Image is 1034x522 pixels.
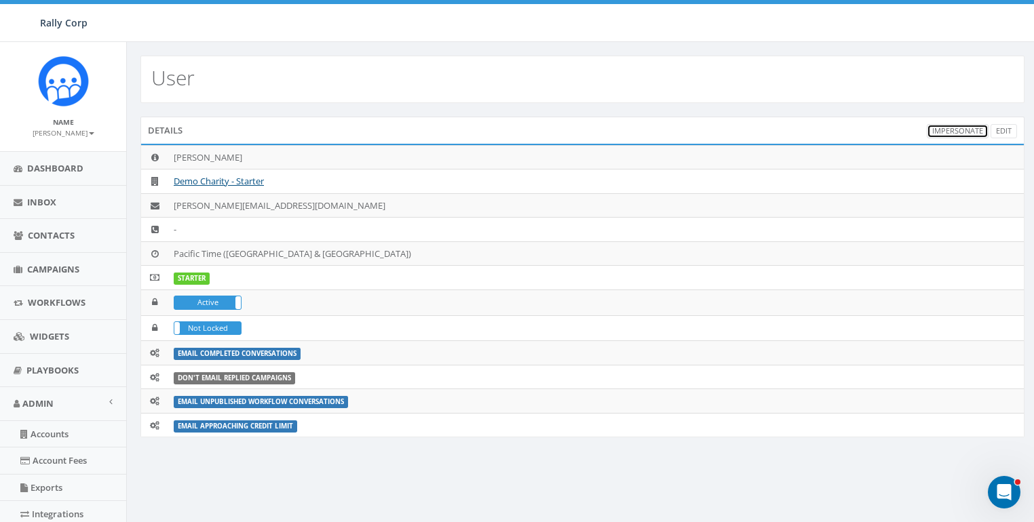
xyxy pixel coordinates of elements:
[40,16,88,29] span: Rally Corp
[174,296,242,309] div: ActiveIn Active
[53,117,74,127] small: Name
[988,476,1020,508] iframe: Intercom live chat
[174,372,295,384] label: Don't Email Replied Campaigns
[38,56,89,106] img: Icon_1.png
[27,162,83,174] span: Dashboard
[174,348,301,360] label: Email Completed Conversations
[27,263,79,275] span: Campaigns
[22,397,54,409] span: Admin
[168,218,1024,242] td: -
[174,296,241,308] label: Active
[927,124,989,138] a: Impersonate
[991,124,1017,138] a: Edit
[174,420,297,433] label: Email Approaching Credit Limit
[27,196,56,208] span: Inbox
[174,321,242,335] div: LockedNot Locked
[174,273,210,285] label: STARTER
[168,241,1024,266] td: Pacific Time ([GEOGRAPHIC_DATA] & [GEOGRAPHIC_DATA])
[28,296,85,308] span: Workflows
[168,145,1024,169] td: [PERSON_NAME]
[33,128,94,138] small: [PERSON_NAME]
[26,364,79,376] span: Playbooks
[28,229,75,241] span: Contacts
[174,322,241,334] label: Not Locked
[33,126,94,138] a: [PERSON_NAME]
[151,66,195,89] h2: User
[168,193,1024,218] td: [PERSON_NAME][EMAIL_ADDRESS][DOMAIN_NAME]
[174,396,348,408] label: Email Unpublished Workflow Conversations
[30,330,69,342] span: Widgets
[174,175,264,187] a: Demo Charity - Starter
[140,117,1025,144] div: Details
